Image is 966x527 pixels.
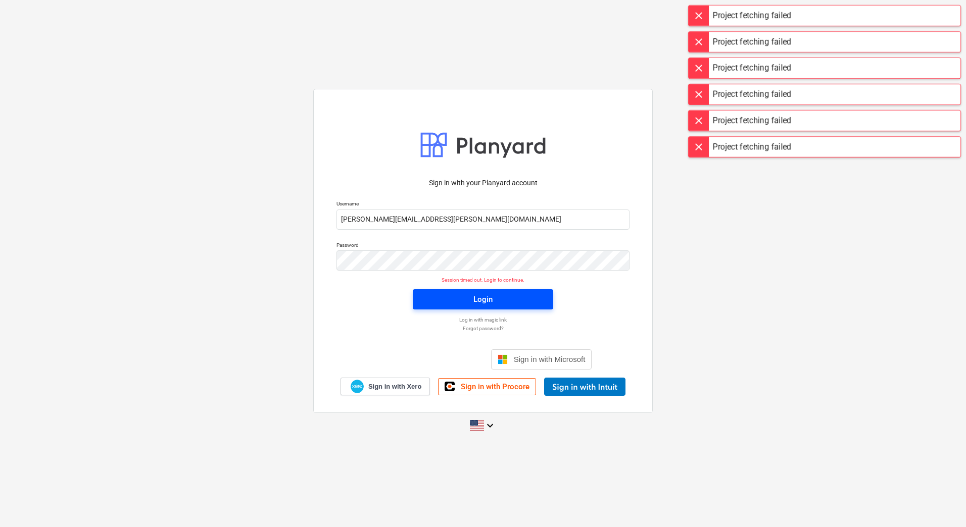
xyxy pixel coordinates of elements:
[473,293,493,306] div: Login
[330,277,636,283] p: Session timed out. Login to continue.
[514,355,586,363] span: Sign in with Microsoft
[336,178,630,188] p: Sign in with your Planyard account
[331,325,635,332] a: Forgot password?
[461,382,529,391] span: Sign in with Procore
[915,479,966,527] iframe: Chat Widget
[713,115,791,127] div: Project fetching failed
[438,378,536,395] a: Sign in with Procore
[336,242,630,250] p: Password
[484,419,496,432] i: keyboard_arrow_down
[713,10,791,22] div: Project fetching failed
[368,382,421,391] span: Sign in with Xero
[713,88,791,100] div: Project fetching failed
[369,348,488,371] iframe: Poga Pierakstīties ar Google kontu
[713,62,791,74] div: Project fetching failed
[413,289,553,309] button: Login
[713,141,791,153] div: Project fetching failed
[336,209,630,230] input: Username
[351,380,364,393] img: Xero logo
[713,36,791,48] div: Project fetching failed
[331,317,635,323] a: Log in with magic link
[336,200,630,209] p: Username
[498,354,508,364] img: Microsoft logo
[341,378,430,395] a: Sign in with Xero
